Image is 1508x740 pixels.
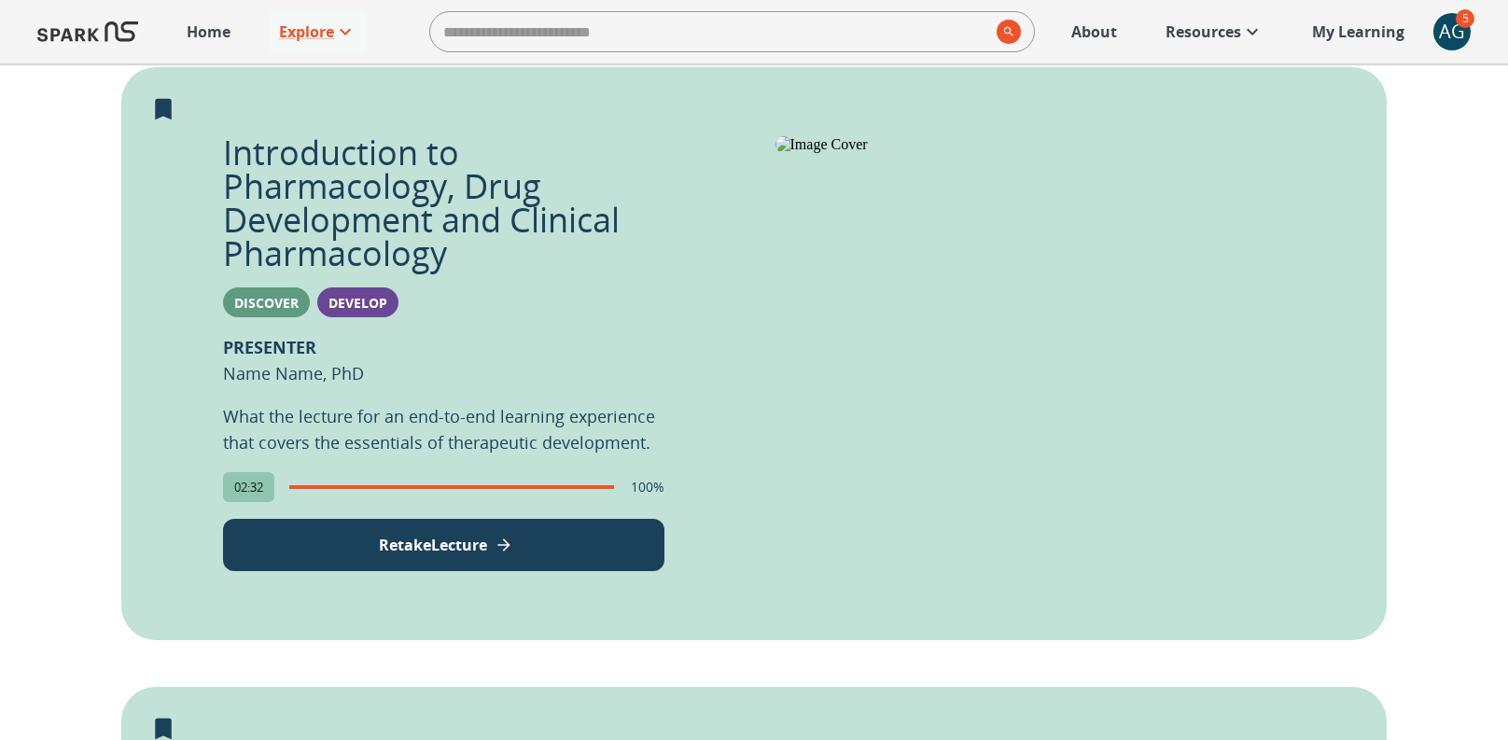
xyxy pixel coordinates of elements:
[177,11,240,52] a: Home
[775,136,1328,153] img: Image Cover
[1166,21,1241,43] p: Resources
[1456,9,1474,28] span: 5
[1312,21,1404,43] p: My Learning
[223,294,310,312] span: Discover
[37,9,138,54] img: Logo of SPARK at Stanford
[289,485,614,489] span: completion progress of user
[223,479,274,496] span: 02:32
[1433,13,1471,50] div: AG
[1071,21,1117,43] p: About
[1156,11,1273,52] a: Resources
[223,336,316,358] b: PRESENTER
[1303,11,1415,52] a: My Learning
[317,294,398,312] span: Develop
[149,95,177,123] svg: Remove from My Learning
[187,21,230,43] p: Home
[223,334,364,386] p: Name Name, PhD
[270,11,366,52] a: Explore
[1433,13,1471,50] button: account of current user
[223,136,664,271] p: Introduction to Pharmacology, Drug Development and Clinical Pharmacology
[631,478,664,496] p: 100%
[279,21,334,43] p: Explore
[223,519,664,571] button: View Lecture
[379,534,487,556] p: Retake Lecture
[223,403,664,455] p: What the lecture for an end-to-end learning experience that covers the essentials of therapeutic ...
[989,12,1021,51] button: search
[1062,11,1126,52] a: About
